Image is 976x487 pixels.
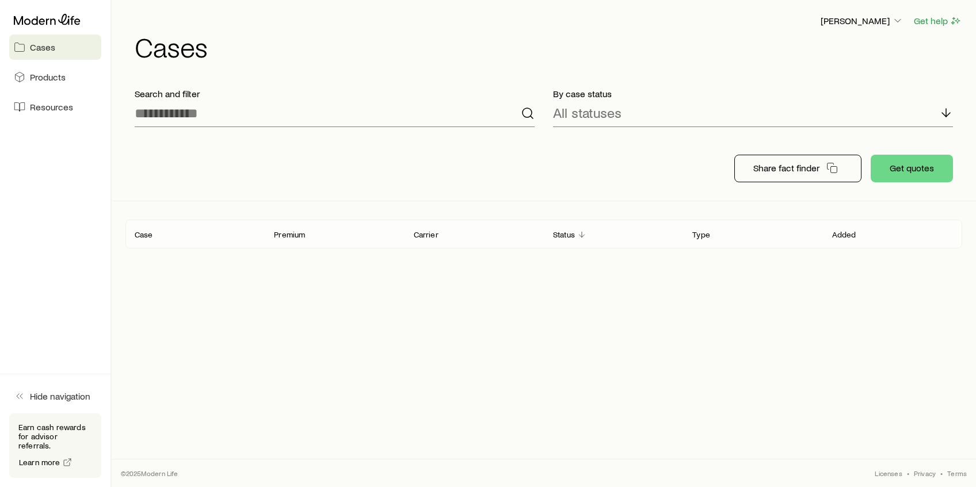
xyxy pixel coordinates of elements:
[125,220,962,248] div: Client cases
[9,94,101,120] a: Resources
[9,34,101,60] a: Cases
[871,155,953,182] button: Get quotes
[832,230,856,239] p: Added
[274,230,305,239] p: Premium
[9,413,101,478] div: Earn cash rewards for advisor referrals.Learn more
[30,390,90,402] span: Hide navigation
[753,162,819,174] p: Share fact finder
[875,469,902,478] a: Licenses
[820,14,904,28] button: [PERSON_NAME]
[135,33,962,60] h1: Cases
[30,101,73,113] span: Resources
[9,64,101,90] a: Products
[553,230,575,239] p: Status
[553,105,622,121] p: All statuses
[135,88,535,99] p: Search and filter
[914,469,936,478] a: Privacy
[913,14,962,28] button: Get help
[9,384,101,409] button: Hide navigation
[135,230,153,239] p: Case
[121,469,178,478] p: © 2025 Modern Life
[940,469,943,478] span: •
[19,458,60,466] span: Learn more
[734,155,861,182] button: Share fact finder
[18,423,92,450] p: Earn cash rewards for advisor referrals.
[414,230,439,239] p: Carrier
[30,71,66,83] span: Products
[821,15,903,26] p: [PERSON_NAME]
[692,230,710,239] p: Type
[553,88,953,99] p: By case status
[947,469,967,478] a: Terms
[30,41,55,53] span: Cases
[907,469,909,478] span: •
